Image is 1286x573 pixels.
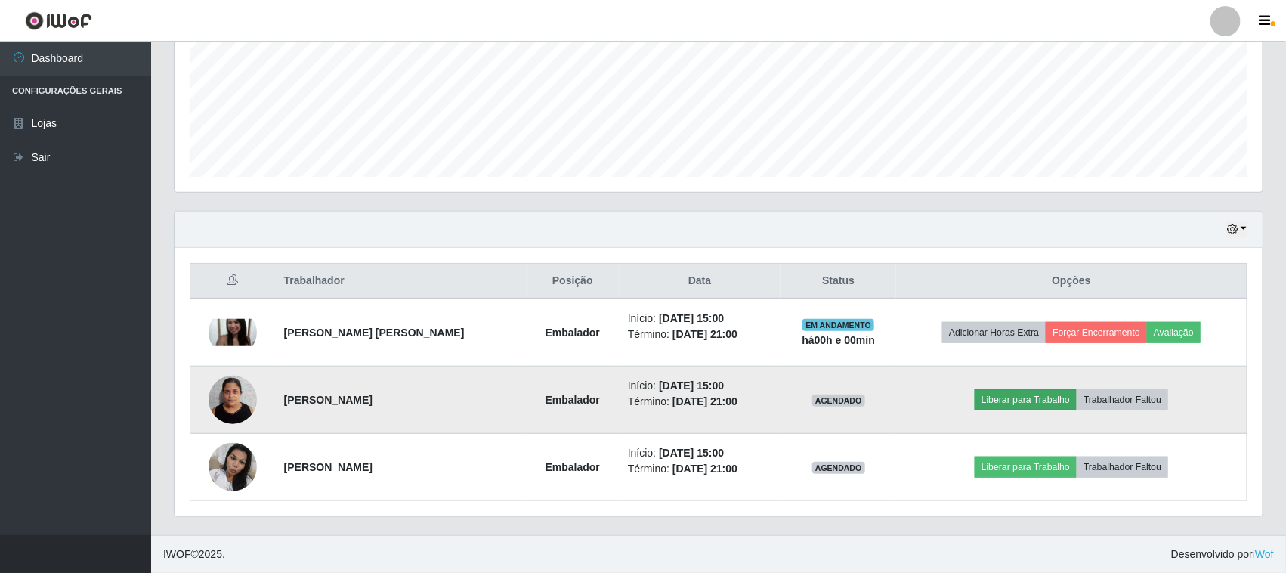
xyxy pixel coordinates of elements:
span: AGENDADO [812,462,865,474]
img: 1730308333367.jpeg [209,435,257,499]
th: Opções [896,264,1247,299]
time: [DATE] 15:00 [659,379,724,392]
button: Avaliação [1147,322,1201,343]
li: Término: [628,461,771,477]
button: Trabalhador Faltou [1077,389,1168,410]
img: 1700330584258.jpeg [209,367,257,432]
time: [DATE] 15:00 [659,312,724,324]
th: Trabalhador [275,264,527,299]
button: Liberar para Trabalho [975,457,1077,478]
strong: [PERSON_NAME] [PERSON_NAME] [284,327,465,339]
img: 1676406696762.jpeg [209,319,257,346]
span: AGENDADO [812,395,865,407]
strong: Embalador [546,327,600,339]
li: Término: [628,327,771,342]
strong: [PERSON_NAME] [284,394,373,406]
li: Término: [628,394,771,410]
span: Desenvolvido por [1171,547,1274,562]
th: Data [619,264,781,299]
th: Posição [527,264,619,299]
time: [DATE] 21:00 [672,463,737,475]
img: CoreUI Logo [25,11,92,30]
strong: Embalador [546,394,600,406]
span: IWOF [163,548,191,560]
li: Início: [628,445,771,461]
button: Adicionar Horas Extra [942,322,1046,343]
th: Status [781,264,896,299]
a: iWof [1253,548,1274,560]
button: Forçar Encerramento [1046,322,1147,343]
strong: há 00 h e 00 min [802,334,876,346]
span: © 2025 . [163,547,225,562]
button: Trabalhador Faltou [1077,457,1168,478]
li: Início: [628,311,771,327]
strong: Embalador [546,461,600,473]
time: [DATE] 21:00 [672,328,737,340]
li: Início: [628,378,771,394]
strong: [PERSON_NAME] [284,461,373,473]
span: EM ANDAMENTO [802,319,874,331]
time: [DATE] 15:00 [659,447,724,459]
button: Liberar para Trabalho [975,389,1077,410]
time: [DATE] 21:00 [672,395,737,407]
